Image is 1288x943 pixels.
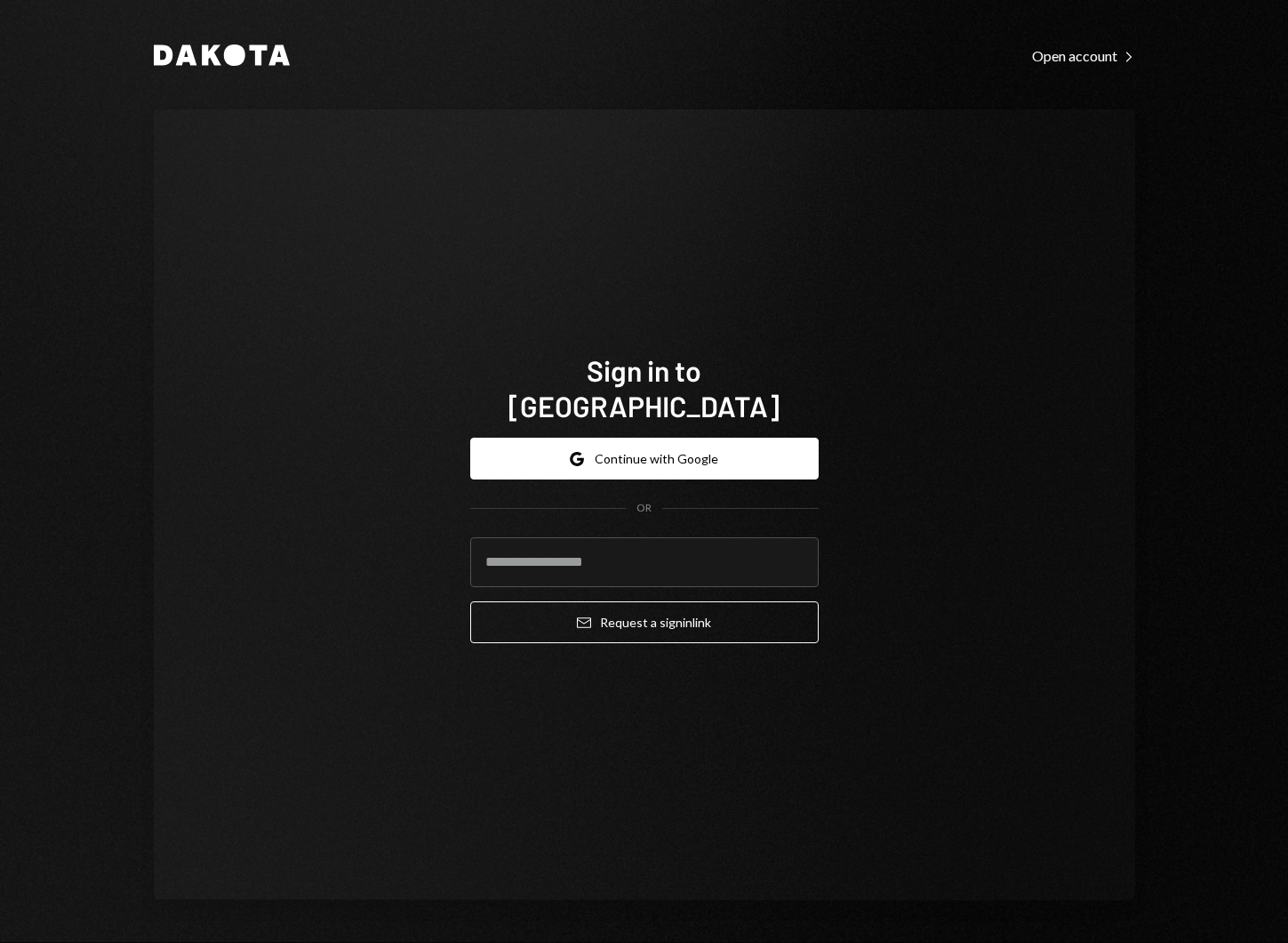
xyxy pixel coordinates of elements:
[470,601,819,643] button: Request a signinlink
[470,438,819,480] button: Continue with Google
[1032,47,1135,65] div: Open account
[636,501,652,516] div: OR
[1032,45,1135,65] a: Open account
[470,352,819,423] h1: Sign in to [GEOGRAPHIC_DATA]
